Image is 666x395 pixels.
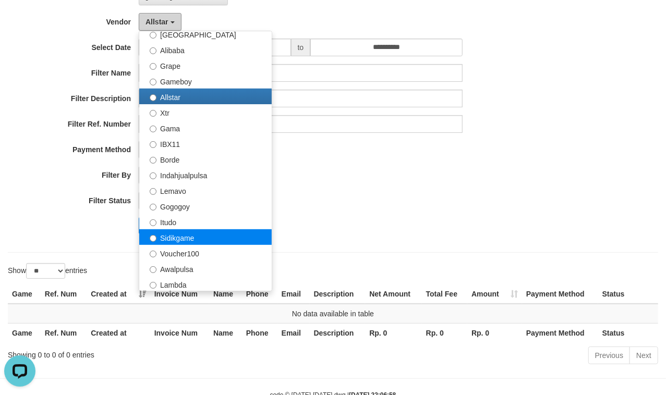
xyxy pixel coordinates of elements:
label: [GEOGRAPHIC_DATA] [139,26,272,42]
label: IBX11 [139,135,272,151]
a: Next [629,347,658,364]
th: Net Amount [365,285,421,304]
input: Borde [150,157,156,164]
label: Grape [139,57,272,73]
input: Allstar [150,94,156,101]
th: Invoice Num [150,285,209,304]
th: Phone [242,285,277,304]
th: Invoice Num [150,323,209,342]
input: Itudo [150,219,156,226]
label: Gogogoy [139,198,272,214]
div: Showing 0 to 0 of 0 entries [8,345,270,360]
input: Grape [150,63,156,70]
th: Amount: activate to sort column ascending [467,285,522,304]
input: Awalpulsa [150,266,156,273]
th: Description [310,285,366,304]
label: Voucher100 [139,245,272,261]
span: to [291,39,311,56]
select: Showentries [26,263,65,279]
th: Ref. Num [41,285,87,304]
label: Itudo [139,214,272,229]
label: Gameboy [139,73,272,89]
span: Allstar [146,18,168,26]
button: Allstar [139,13,181,31]
th: Payment Method [522,285,598,304]
label: Lambda [139,276,272,292]
th: Email [277,285,310,304]
input: Gama [150,126,156,132]
input: Lambda [150,282,156,289]
label: Indahjualpulsa [139,167,272,182]
th: Game [8,323,41,342]
th: Total Fee [422,285,467,304]
th: Game [8,285,41,304]
th: Status [598,285,658,304]
th: Ref. Num [41,323,87,342]
input: Lemavo [150,188,156,195]
label: Awalpulsa [139,261,272,276]
th: Email [277,323,310,342]
th: Name [209,323,242,342]
input: Alibaba [150,47,156,54]
th: Description [310,323,366,342]
button: Open LiveChat chat widget [4,4,35,35]
label: Sidikgame [139,229,272,245]
label: Xtr [139,104,272,120]
label: Gama [139,120,272,135]
th: Rp. 0 [422,323,467,342]
input: IBX11 [150,141,156,148]
label: Alibaba [139,42,272,57]
th: Rp. 0 [365,323,421,342]
th: Phone [242,323,277,342]
input: [GEOGRAPHIC_DATA] [150,32,156,39]
label: Show entries [8,263,87,279]
input: Gameboy [150,79,156,85]
th: Status [598,323,658,342]
a: Previous [588,347,630,364]
th: Created at [87,323,150,342]
th: Created at: activate to sort column ascending [87,285,150,304]
input: Xtr [150,110,156,117]
input: Voucher100 [150,251,156,257]
label: Allstar [139,89,272,104]
label: Lemavo [139,182,272,198]
input: Gogogoy [150,204,156,211]
th: Rp. 0 [467,323,522,342]
input: Sidikgame [150,235,156,242]
label: Borde [139,151,272,167]
input: Indahjualpulsa [150,172,156,179]
td: No data available in table [8,304,658,324]
th: Name [209,285,242,304]
th: Payment Method [522,323,598,342]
